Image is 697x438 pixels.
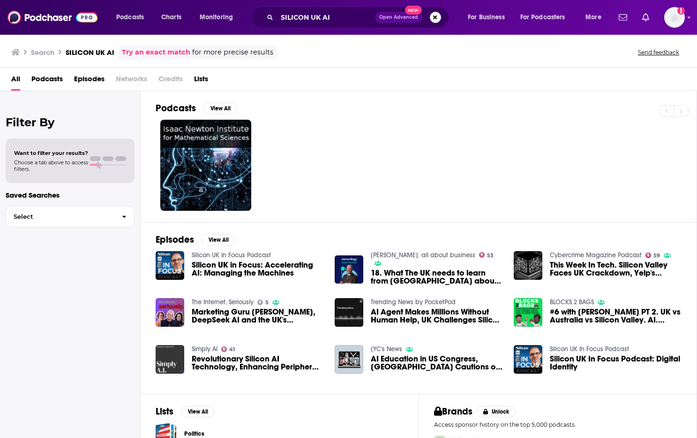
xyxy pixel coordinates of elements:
button: Unlock [476,406,516,417]
a: The Internet, Seriously [192,298,254,306]
button: Send feedback [635,48,682,56]
h3: Search [31,48,54,57]
button: View All [203,103,237,114]
img: Silicon UK in Focus: Accelerating AI: Managing the Machines [156,251,184,280]
span: Podcasts [116,11,144,24]
a: Silicon UK In Focus Podcast [550,345,629,353]
button: open menu [514,10,579,25]
img: AI Agent Makes Millions Without Human Help, UK Challenges Silicon Valley's AI Dominance, and Micr... [335,298,363,327]
span: For Podcasters [520,11,565,24]
h2: Lists [156,406,173,417]
svg: Add a profile image [677,7,685,15]
a: ListsView All [156,406,215,417]
a: This Week In Tech. Silicon Valley Faces UK Crackdown, Yelp's Approach To AI. WCYB Digital Radio. [550,261,682,277]
span: For Business [468,11,505,24]
a: Charts [155,10,187,25]
a: Cybercrime Magazine Podcast [550,251,642,259]
button: View All [202,234,235,246]
a: 41 [221,346,235,352]
input: Search podcasts, credits, & more... [277,10,375,25]
a: Revolutionary Silicon AI Technology, Enhancing Peripheral Vision in AI Models [192,355,323,371]
a: EpisodesView All [156,234,235,246]
a: Silicon UK In Focus Podcast: Digital Identity [550,355,682,371]
a: Show notifications dropdown [638,9,653,25]
span: 59 [653,254,660,258]
div: Search podcasts, credits, & more... [260,7,458,28]
img: User Profile [664,7,685,28]
a: AI Education in US Congress, UK Cautions on Big Tech Dominance, Silicon Valley's Deranged Music Push [371,355,502,371]
a: 59 [645,253,660,258]
span: #6 with [PERSON_NAME] PT 2. UK vs Australia vs Silicon Valley. AI. Building Company Culture. Key ... [550,308,682,324]
a: 18. What The UK needs to learn from Silicon Valley about AI: The Hollingsworth Brothers, Fyxer AI [371,269,502,285]
button: Show profile menu [664,7,685,28]
h2: Brands [434,406,473,417]
a: BLOCKS 2 BAGS [550,298,594,306]
span: Want to filter your results? [14,150,88,156]
span: 5 [265,300,269,305]
a: PodcastsView All [156,102,237,114]
span: New [405,6,422,15]
button: Select [6,206,135,227]
img: #6 with Cameron Woodford PT 2. UK vs Australia vs Silicon Valley. AI. Building Company Culture. K... [514,298,542,327]
span: Choose a tab above to access filters. [14,159,88,172]
h2: Filter By [6,115,135,129]
a: Silicon UK in Focus: Accelerating AI: Managing the Machines [192,261,323,277]
p: Saved Searches [6,191,135,200]
a: Episodes [74,71,105,91]
h2: Episodes [156,234,194,246]
a: Silicon UK In Focus Podcast [192,251,271,259]
button: open menu [110,10,156,25]
button: open menu [193,10,245,25]
span: More [585,11,601,24]
img: Silicon UK In Focus Podcast: Digital Identity [514,345,542,374]
a: Show notifications dropdown [615,9,631,25]
span: Credits [158,71,183,91]
img: Marketing Guru Guy Bellamy, DeepSeek AI and the UK's Silicon Valley [156,298,184,327]
span: Open Advanced [379,15,418,20]
span: 41 [229,347,235,352]
a: 5 [257,300,269,305]
a: Trending News by PocketPod [371,298,456,306]
h2: Podcasts [156,102,196,114]
a: 53 [479,252,494,258]
span: AI Education in US Congress, [GEOGRAPHIC_DATA] Cautions on Big Tech Dominance, Silicon Valley's D... [371,355,502,371]
img: AI Education in US Congress, UK Cautions on Big Tech Dominance, Silicon Valley's Deranged Music Push [335,345,363,374]
a: Podcasts [31,71,63,91]
p: Access sponsor history on the top 5,000 podcasts. [434,421,682,428]
span: 18. What The UK needs to learn from [GEOGRAPHIC_DATA] about AI: The [PERSON_NAME] Brothers, Fyxer AI [371,269,502,285]
a: #6 with Cameron Woodford PT 2. UK vs Australia vs Silicon Valley. AI. Building Company Culture. K... [550,308,682,324]
a: 18. What The UK needs to learn from Silicon Valley about AI: The Hollingsworth Brothers, Fyxer AI [335,255,363,284]
span: Networks [116,71,147,91]
img: Revolutionary Silicon AI Technology, Enhancing Peripheral Vision in AI Models [156,345,184,374]
button: open menu [579,10,613,25]
a: Try an exact match [122,47,190,58]
span: for more precise results [192,47,273,58]
button: Open AdvancedNew [375,12,422,23]
a: All [11,71,20,91]
span: Logged in as ShoutComms [664,7,685,28]
a: Lists [194,71,208,91]
a: Simply AI [192,345,217,353]
a: AI Agent Makes Millions Without Human Help, UK Challenges Silicon Valley's AI Dominance, and Micr... [371,308,502,324]
a: Marketing Guru Guy Bellamy, DeepSeek AI and the UK's Silicon Valley [192,308,323,324]
img: This Week In Tech. Silicon Valley Faces UK Crackdown, Yelp's Approach To AI. WCYB Digital Radio. [514,251,542,280]
a: (YC's News [371,345,402,353]
img: Podchaser - Follow, Share and Rate Podcasts [7,8,97,26]
span: Charts [161,11,181,24]
button: View All [181,406,215,417]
